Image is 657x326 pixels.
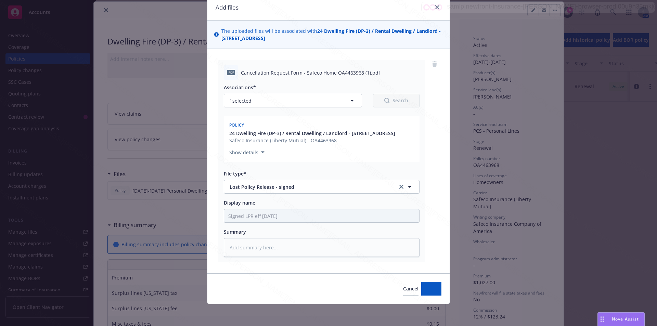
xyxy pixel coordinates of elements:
[397,183,405,191] a: clear selection
[597,312,645,326] button: Nova Assist
[612,316,639,322] span: Nova Assist
[598,313,606,326] div: Drag to move
[230,183,388,191] span: Lost Policy Release - signed
[224,180,420,194] button: Lost Policy Release - signedclear selection
[224,199,255,206] span: Display name
[224,209,419,222] input: Add display name here...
